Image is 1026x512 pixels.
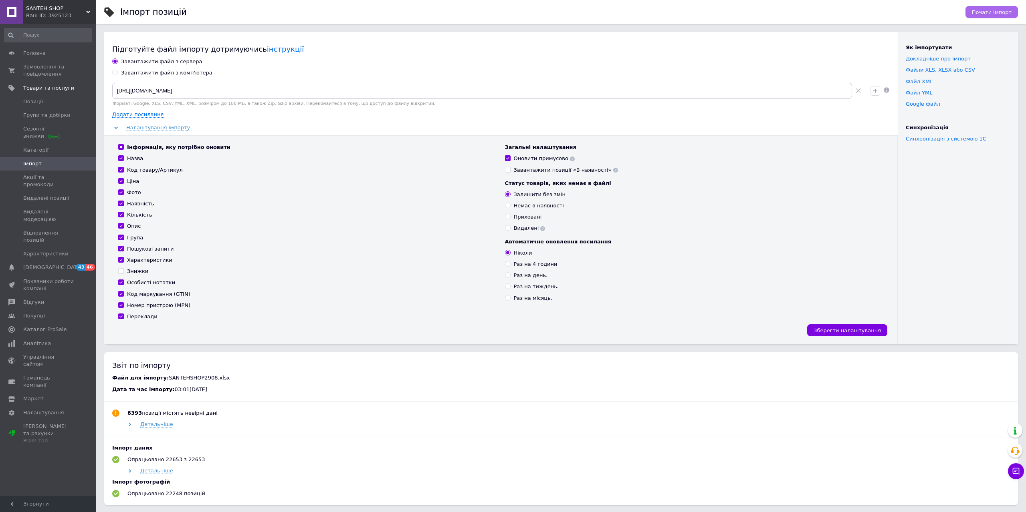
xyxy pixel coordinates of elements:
div: Характеристики [127,257,172,264]
div: Код маркування (GTIN) [127,291,190,298]
span: Відновлення позицій [23,229,74,244]
span: Категорії [23,147,48,154]
div: Оновити примусово [514,155,575,162]
span: [PERSON_NAME] та рахунки [23,423,74,445]
span: 46 [85,264,95,271]
span: Сезонні знижки [23,125,74,140]
span: Товари та послуги [23,84,74,92]
span: Управління сайтом [23,353,74,368]
span: Почати імпорт [972,9,1012,15]
a: Google файл [906,101,940,107]
span: Додати посилання [112,111,164,118]
div: Автоматичне оновлення посилання [505,238,884,245]
div: Наявність [127,200,154,207]
div: Завантажити позиції «В наявності» [514,167,618,174]
div: Формат: Google, XLS, CSV, YML, XML, розміром до 180 МБ, а також Zip, Gzip архіви. Переконайтеся в... [112,101,864,106]
span: Характеристики [23,250,69,257]
button: Чат з покупцем [1008,463,1024,479]
div: Підготуйте файл імпорту дотримуючись [112,44,890,54]
span: Групи та добірки [23,112,71,119]
div: Особисті нотатки [127,279,175,286]
div: Prom топ [23,437,74,444]
div: Раз на 4 години [514,261,557,268]
span: 03:01[DATE] [174,386,207,392]
span: Показники роботи компанії [23,278,74,292]
span: Гаманець компанії [23,374,74,389]
span: Аналітика [23,340,51,347]
div: Завантажити файл з комп'ютера [121,69,212,76]
span: Видалені позиції [23,195,69,202]
span: 43 [76,264,85,271]
span: Замовлення та повідомлення [23,63,74,78]
span: Головна [23,50,46,57]
div: Приховані [514,213,542,221]
a: Файл XML [906,78,933,84]
div: Звіт по імпорту [112,360,1010,370]
span: Акції та промокоди [23,174,74,188]
div: Пошукові запити [127,245,174,253]
span: Детальніше [140,468,173,474]
div: Група [127,234,143,241]
div: Опрацьовано 22653 з 22653 [127,456,205,463]
div: Інформація, яку потрібно оновити [127,144,230,151]
div: Ніколи [514,249,532,257]
div: Видалені [514,225,545,232]
a: Докладніше про імпорт [906,56,971,62]
div: Код товару/Артикул [127,167,183,174]
div: Немає в наявності [514,202,564,209]
div: Знижки [127,268,148,275]
div: Залишити без змін [514,191,566,198]
span: Файл для імпорту: [112,375,169,381]
span: Детальніше [140,421,173,428]
input: Пошук [4,28,92,42]
div: Раз на день. [514,272,548,279]
span: Видалені модерацією [23,208,74,223]
b: 8393 [127,410,142,416]
span: Покупці [23,312,45,319]
input: Вкажіть посилання [112,83,852,99]
span: Налаштування [23,409,64,416]
span: Маркет [23,395,44,402]
div: Ціна [127,178,139,185]
div: Імпорт даних [112,444,1010,452]
a: інструкції [267,45,304,53]
div: Назва [127,155,143,162]
h1: Імпорт позицій [120,7,187,17]
a: Файли ХLS, XLSX або CSV [906,67,975,73]
button: Почати імпорт [965,6,1018,18]
span: Позиції [23,98,43,105]
div: Номер пристрою (MPN) [127,302,190,309]
span: SANTEH SHOP [26,5,86,12]
div: Статус товарів, яких немає в файлі [505,180,884,187]
span: Дата та час імпорту: [112,386,174,392]
button: Зберегти налаштування [807,324,887,336]
div: Імпорт фотографій [112,478,1010,486]
div: Раз на тиждень. [514,283,559,290]
span: [DEMOGRAPHIC_DATA] [23,264,83,271]
div: Ваш ID: 3925123 [26,12,96,19]
span: Налаштування імпорту [126,124,190,131]
span: Відгуки [23,299,44,306]
div: Загальні налаштування [505,144,884,151]
div: Синхронізація [906,124,1010,131]
span: SANTEHSHOP2908.xlsx [169,375,230,381]
div: Фото [127,189,141,196]
div: Кількість [127,211,152,219]
div: Завантажити файл з сервера [121,58,202,65]
div: Опрацьовано 22248 позицій [127,490,205,497]
div: Переклади [127,313,158,320]
div: позиції містять невірні дані [127,410,218,417]
div: Раз на місяць. [514,295,552,302]
span: Імпорт [23,160,42,167]
span: Каталог ProSale [23,326,67,333]
div: Як імпортувати [906,44,1010,51]
div: Опис [127,223,141,230]
a: Синхронізація з системою 1С [906,136,986,142]
span: Зберегти налаштування [814,327,881,333]
a: Файл YML [906,90,932,96]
